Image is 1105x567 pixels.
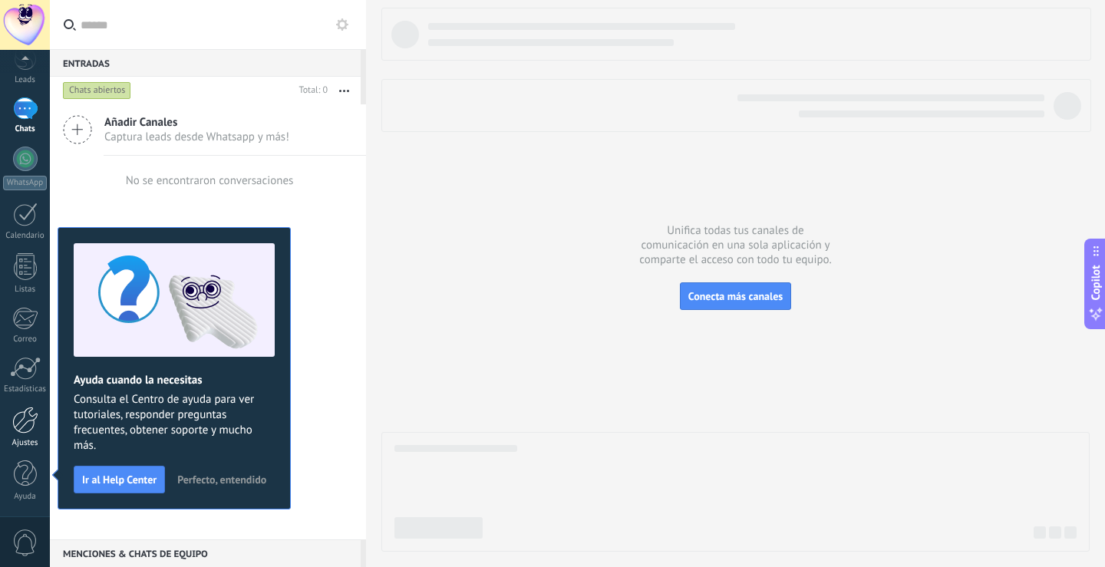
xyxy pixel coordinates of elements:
span: Captura leads desde Whatsapp y más! [104,130,289,144]
span: Ir al Help Center [82,474,157,485]
div: Estadísticas [3,384,48,394]
div: Ayuda [3,492,48,502]
div: Calendario [3,231,48,241]
span: Conecta más canales [688,289,783,303]
h2: Ayuda cuando la necesitas [74,373,275,387]
div: Menciones & Chats de equipo [50,539,361,567]
div: Total: 0 [293,83,328,98]
div: Entradas [50,49,361,77]
div: No se encontraron conversaciones [126,173,294,188]
span: Añadir Canales [104,115,289,130]
button: Conecta más canales [680,282,791,310]
div: Ajustes [3,438,48,448]
span: Perfecto, entendido [177,474,266,485]
div: Listas [3,285,48,295]
span: Copilot [1088,265,1103,300]
div: Chats [3,124,48,134]
div: Chats abiertos [63,81,131,100]
div: Correo [3,335,48,344]
div: Leads [3,75,48,85]
button: Ir al Help Center [74,466,165,493]
button: Perfecto, entendido [170,468,273,491]
div: WhatsApp [3,176,47,190]
span: Consulta el Centro de ayuda para ver tutoriales, responder preguntas frecuentes, obtener soporte ... [74,392,275,453]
